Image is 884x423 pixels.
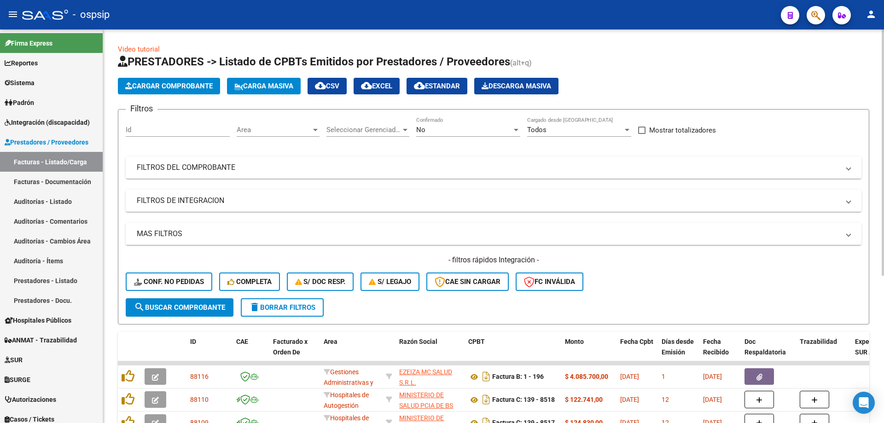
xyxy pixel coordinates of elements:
[234,82,293,90] span: Carga Masiva
[516,272,583,291] button: FC Inválida
[620,373,639,380] span: [DATE]
[510,58,532,67] span: (alt+q)
[426,272,509,291] button: CAE SIN CARGAR
[118,78,220,94] button: Cargar Comprobante
[249,303,315,312] span: Borrar Filtros
[482,82,551,90] span: Descarga Masiva
[354,78,400,94] button: EXCEL
[416,126,425,134] span: No
[744,338,786,356] span: Doc Respaldatoria
[407,78,467,94] button: Estandar
[662,373,665,380] span: 1
[5,78,35,88] span: Sistema
[649,125,716,136] span: Mostrar totalizadores
[853,392,875,414] div: Open Intercom Messenger
[474,78,558,94] button: Descarga Masiva
[326,126,401,134] span: Seleccionar Gerenciador
[361,80,372,91] mat-icon: cloud_download
[134,303,225,312] span: Buscar Comprobante
[190,338,196,345] span: ID
[5,315,71,325] span: Hospitales Públicos
[658,332,699,372] datatable-header-cell: Días desde Emisión
[435,278,500,286] span: CAE SIN CARGAR
[315,82,339,90] span: CSV
[561,332,616,372] datatable-header-cell: Monto
[5,375,30,385] span: SURGE
[741,332,796,372] datatable-header-cell: Doc Respaldatoria
[492,396,555,404] strong: Factura C: 139 - 8518
[399,391,453,420] span: MINISTERIO DE SALUD PCIA DE BS AS
[287,272,354,291] button: S/ Doc Resp.
[399,368,452,386] span: EZEIZA MC SALUD S.R.L.
[241,298,324,317] button: Borrar Filtros
[126,298,233,317] button: Buscar Comprobante
[227,78,301,94] button: Carga Masiva
[233,332,269,372] datatable-header-cell: CAE
[118,45,160,53] a: Video tutorial
[137,196,839,206] mat-panel-title: FILTROS DE INTEGRACION
[699,332,741,372] datatable-header-cell: Fecha Recibido
[480,392,492,407] i: Descargar documento
[662,396,669,403] span: 12
[126,272,212,291] button: Conf. no pedidas
[227,278,272,286] span: Completa
[796,332,851,372] datatable-header-cell: Trazabilidad
[565,396,603,403] strong: $ 122.741,00
[126,102,157,115] h3: Filtros
[320,332,382,372] datatable-header-cell: Area
[527,126,547,134] span: Todos
[5,355,23,365] span: SUR
[480,369,492,384] i: Descargar documento
[703,373,722,380] span: [DATE]
[5,38,52,48] span: Firma Express
[126,223,861,245] mat-expansion-panel-header: MAS FILTROS
[414,80,425,91] mat-icon: cloud_download
[190,373,209,380] span: 88116
[295,278,346,286] span: S/ Doc Resp.
[5,335,77,345] span: ANMAT - Trazabilidad
[5,117,90,127] span: Integración (discapacidad)
[134,278,204,286] span: Conf. no pedidas
[134,301,145,313] mat-icon: search
[616,332,658,372] datatable-header-cell: Fecha Cpbt
[565,373,608,380] strong: $ 4.085.700,00
[269,332,320,372] datatable-header-cell: Facturado x Orden De
[369,278,411,286] span: S/ legajo
[118,55,510,68] span: PRESTADORES -> Listado de CPBTs Emitidos por Prestadores / Proveedores
[126,190,861,212] mat-expansion-panel-header: FILTROS DE INTEGRACION
[399,367,461,386] div: 30718225619
[399,390,461,409] div: 30626983398
[800,338,837,345] span: Trazabilidad
[73,5,110,25] span: - ospsip
[186,332,233,372] datatable-header-cell: ID
[190,396,209,403] span: 88110
[662,338,694,356] span: Días desde Emisión
[5,58,38,68] span: Reportes
[361,272,419,291] button: S/ legajo
[236,338,248,345] span: CAE
[137,229,839,239] mat-panel-title: MAS FILTROS
[125,82,213,90] span: Cargar Comprobante
[620,338,653,345] span: Fecha Cpbt
[5,98,34,108] span: Padrón
[474,78,558,94] app-download-masive: Descarga masiva de comprobantes (adjuntos)
[5,137,88,147] span: Prestadores / Proveedores
[324,338,337,345] span: Area
[249,301,260,313] mat-icon: delete
[399,338,437,345] span: Razón Social
[465,332,561,372] datatable-header-cell: CPBT
[492,373,544,381] strong: Factura B: 1 - 196
[468,338,485,345] span: CPBT
[219,272,280,291] button: Completa
[565,338,584,345] span: Monto
[620,396,639,403] span: [DATE]
[524,278,575,286] span: FC Inválida
[703,338,729,356] span: Fecha Recibido
[137,162,839,173] mat-panel-title: FILTROS DEL COMPROBANTE
[273,338,308,356] span: Facturado x Orden De
[414,82,460,90] span: Estandar
[866,9,877,20] mat-icon: person
[361,82,392,90] span: EXCEL
[395,332,465,372] datatable-header-cell: Razón Social
[7,9,18,20] mat-icon: menu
